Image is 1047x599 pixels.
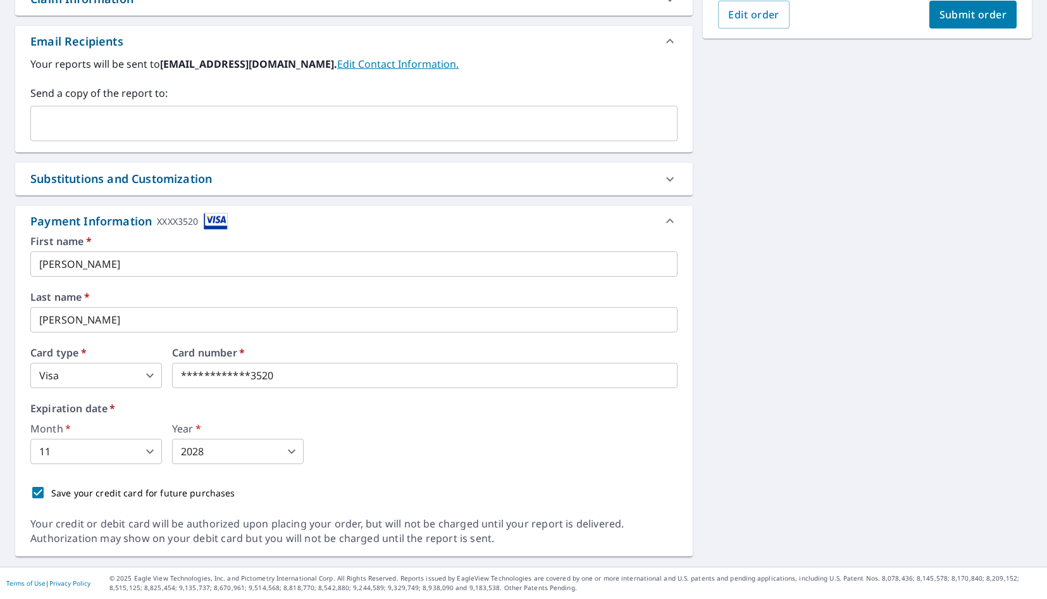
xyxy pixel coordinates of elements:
label: Month [30,424,162,434]
button: Edit order [718,1,790,28]
label: Your reports will be sent to [30,56,678,72]
div: Payment InformationXXXX3520cardImage [15,206,693,236]
label: Card type [30,348,162,358]
div: XXXX3520 [157,213,198,230]
a: EditContactInfo [337,57,459,71]
span: Edit order [728,8,779,22]
div: Your credit or debit card will be authorized upon placing your order, but will not be charged unt... [30,517,678,546]
button: Submit order [929,1,1017,28]
div: Email Recipients [15,26,693,56]
div: Payment Information [30,213,228,230]
div: 11 [30,439,162,464]
div: Visa [30,363,162,388]
div: Substitutions and Customization [30,170,212,187]
label: Year [172,424,304,434]
label: Card number [172,348,678,358]
span: Submit order [939,8,1007,22]
p: © 2025 Eagle View Technologies, Inc. and Pictometry International Corp. All Rights Reserved. Repo... [109,574,1041,593]
label: First name [30,236,678,246]
p: | [6,579,90,587]
div: Substitutions and Customization [15,163,693,195]
label: Last name [30,292,678,302]
div: Email Recipients [30,33,123,50]
b: [EMAIL_ADDRESS][DOMAIN_NAME]. [160,57,337,71]
a: Privacy Policy [49,579,90,588]
label: Send a copy of the report to: [30,85,678,101]
p: Save your credit card for future purchases [51,486,235,500]
img: cardImage [204,213,228,230]
div: 2028 [172,439,304,464]
a: Terms of Use [6,579,46,588]
label: Expiration date [30,403,678,413]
